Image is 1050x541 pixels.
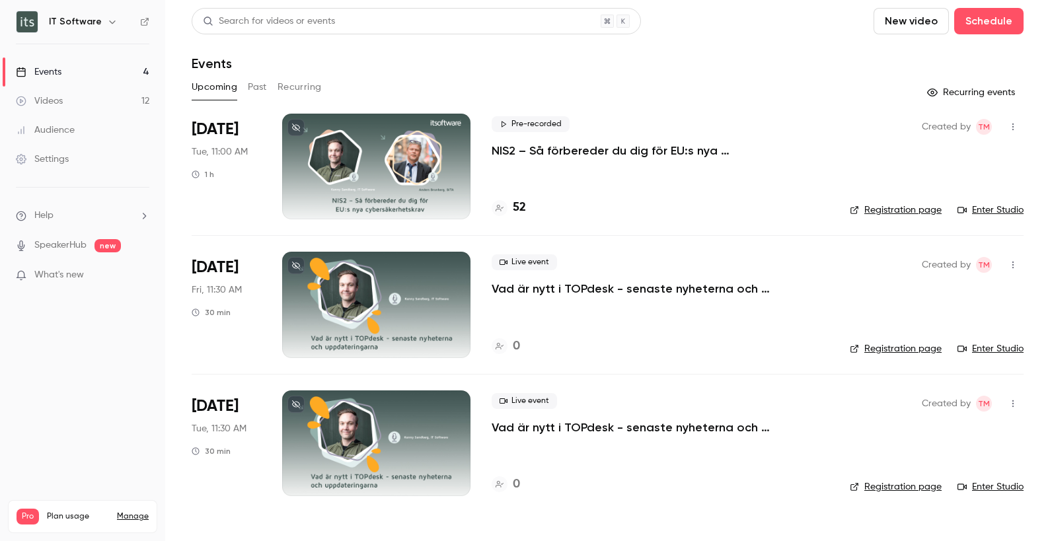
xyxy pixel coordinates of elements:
[16,209,149,223] li: help-dropdown-opener
[850,342,942,355] a: Registration page
[957,480,1024,493] a: Enter Studio
[492,476,520,493] a: 0
[957,342,1024,355] a: Enter Studio
[16,94,63,108] div: Videos
[492,199,526,217] a: 52
[513,338,520,355] h4: 0
[192,422,246,435] span: Tue, 11:30 AM
[278,77,322,98] button: Recurring
[248,77,267,98] button: Past
[492,143,829,159] a: NIS2 – Så förbereder du dig för EU:s nya cybersäkerhetskrav
[957,203,1024,217] a: Enter Studio
[192,307,231,318] div: 30 min
[133,270,149,281] iframe: Noticeable Trigger
[850,203,942,217] a: Registration page
[192,55,232,71] h1: Events
[954,8,1024,34] button: Schedule
[192,446,231,456] div: 30 min
[492,116,570,132] span: Pre-recorded
[978,396,990,412] span: TM
[192,114,261,219] div: Sep 16 Tue, 11:00 AM (Europe/Stockholm)
[976,119,992,135] span: Tanya Masiyenka
[874,8,949,34] button: New video
[203,15,335,28] div: Search for videos or events
[192,396,239,417] span: [DATE]
[921,82,1024,103] button: Recurring events
[17,509,39,524] span: Pro
[492,254,557,270] span: Live event
[192,252,261,357] div: Oct 24 Fri, 11:30 AM (Europe/Stockholm)
[192,169,214,180] div: 1 h
[17,11,38,32] img: IT Software
[492,393,557,409] span: Live event
[978,257,990,273] span: TM
[192,257,239,278] span: [DATE]
[34,238,87,252] a: SpeakerHub
[192,77,237,98] button: Upcoming
[513,199,526,217] h4: 52
[922,396,971,412] span: Created by
[192,145,248,159] span: Tue, 11:00 AM
[192,119,239,140] span: [DATE]
[47,511,109,522] span: Plan usage
[94,239,121,252] span: new
[978,119,990,135] span: TM
[513,476,520,493] h4: 0
[492,281,829,297] a: Vad är nytt i TOPdesk - senaste nyheterna och uppdateringarna
[16,124,75,137] div: Audience
[850,480,942,493] a: Registration page
[192,390,261,496] div: Dec 16 Tue, 11:30 AM (Europe/Stockholm)
[192,283,242,297] span: Fri, 11:30 AM
[34,209,54,223] span: Help
[49,15,102,28] h6: IT Software
[16,153,69,166] div: Settings
[492,338,520,355] a: 0
[16,65,61,79] div: Events
[34,268,84,282] span: What's new
[922,257,971,273] span: Created by
[976,257,992,273] span: Tanya Masiyenka
[976,396,992,412] span: Tanya Masiyenka
[117,511,149,522] a: Manage
[492,419,829,435] a: Vad är nytt i TOPdesk - senaste nyheterna och uppdateringarna
[922,119,971,135] span: Created by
